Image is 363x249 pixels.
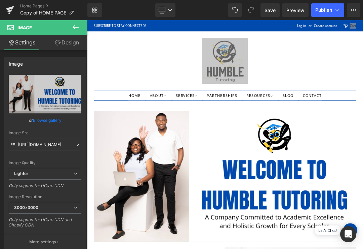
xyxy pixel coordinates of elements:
a: Preview [282,3,309,17]
a: CONTACT [313,104,346,118]
a: SERVICES [126,104,169,118]
span: Copy of HOME PAGE [20,10,66,15]
div: Only support for UCare CDN [9,183,81,193]
div: Only support for UCare CDN and Shopify CDN [9,217,81,232]
span: Image [17,25,32,30]
span: Save [265,7,276,14]
a: Log in [310,5,323,11]
a: Home Pages [20,3,87,9]
div: Image [9,57,23,67]
a: Browse gallery [33,114,62,126]
a: PARTNERSHIPS [171,104,228,118]
a: RESOURCES [230,104,281,118]
button: Undo [228,3,242,17]
a: SUBSCRIBE TO STAY CONNECTED! [10,5,86,11]
span: Publish [315,7,332,13]
li: or [326,4,331,12]
button: Let's Chat! [6,9,43,23]
b: Lighter [14,171,28,176]
button: Open chat widget [48,6,68,26]
a: HOME [61,104,85,118]
button: Publish [311,3,344,17]
b: 3000x3000 [14,205,38,210]
img: HUMBLE Tutoring [170,27,237,94]
div: Image Resolution [9,194,81,199]
button: Redo [244,3,258,17]
a: BLOG [283,104,311,118]
div: Open Intercom Messenger [340,226,356,242]
a: New Library [87,3,102,17]
p: More settings [29,239,56,245]
span: Preview [286,7,305,14]
input: Link [9,139,81,150]
a: ABOUT [87,104,124,118]
div: Image Quality [9,161,81,165]
a: Design [45,35,89,50]
div: Image Src [9,131,81,135]
button: More [347,3,360,17]
div: or [9,117,81,124]
span: Let's Chat! [11,12,38,20]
